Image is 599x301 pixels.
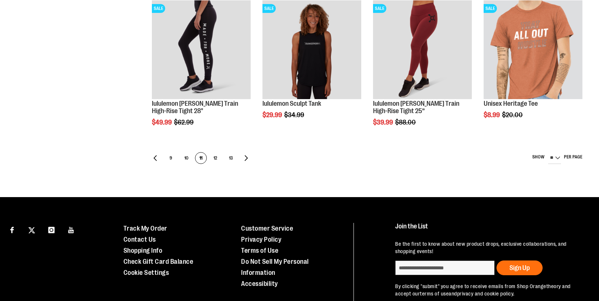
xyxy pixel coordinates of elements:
[373,4,386,13] span: SALE
[484,100,538,107] a: Unisex Heritage Tee
[241,225,293,232] a: Customer Service
[395,260,495,275] input: enter email
[180,152,192,164] a: 10
[395,283,584,297] p: By clicking "submit" you agree to receive emails from Shop Orangetheory and accept our and
[373,119,394,126] span: $39.99
[195,153,206,164] span: 11
[532,155,545,160] span: Show
[123,236,156,243] a: Contact Us
[241,258,309,276] a: Do Not Sell My Personal Information
[373,100,459,115] a: lululemon [PERSON_NAME] Train High-Rise Tight 25”
[262,100,321,107] a: lululemon Sculpt Tank
[395,240,584,255] p: Be the first to know about new product drops, exclusive collaborations, and shopping events!
[262,111,283,119] span: $29.99
[123,247,163,254] a: Shopping Info
[509,264,530,272] span: Sign Up
[225,153,236,164] span: 13
[373,0,472,99] img: Product image for lululemon Wunder Train High-Rise Tight 25”
[165,152,177,164] a: 9
[373,0,472,100] a: Product image for lululemon Wunder Train High-Rise Tight 25”SALE
[6,223,18,236] a: Visit our Facebook page
[123,269,169,276] a: Cookie Settings
[152,100,238,115] a: lululemon [PERSON_NAME] Train High-Rise Tight 28"
[65,223,78,236] a: Visit our Youtube page
[262,4,276,13] span: SALE
[123,225,167,232] a: Track My Order
[241,247,278,254] a: Terms of Use
[484,4,497,13] span: SALE
[123,258,194,265] a: Check Gift Card Balance
[241,280,278,287] a: Accessibility
[420,291,449,297] a: terms of use
[28,227,35,234] img: Twitter
[564,155,582,160] span: per page
[181,153,192,164] span: 10
[45,223,58,236] a: Visit our Instagram page
[484,0,582,99] img: Product image for Unisex Heritage Tee
[209,152,221,164] a: 12
[262,0,361,99] img: Product image for lululemon Sculpt Tank
[210,153,221,164] span: 12
[174,119,195,126] span: $62.99
[152,119,173,126] span: $49.99
[241,236,281,243] a: Privacy Policy
[497,260,543,275] button: Sign Up
[457,291,515,297] a: privacy and cookie policy.
[284,111,305,119] span: $34.99
[152,4,165,13] span: SALE
[548,152,561,164] select: Show per page
[395,223,584,237] h4: Join the List
[225,152,237,164] a: 13
[152,0,251,99] img: Product image for lululemon Wunder Train High-Rise Tight 28"
[165,153,176,164] span: 9
[484,111,501,119] span: $8.99
[262,0,361,100] a: Product image for lululemon Sculpt TankSALE
[152,0,251,100] a: Product image for lululemon Wunder Train High-Rise Tight 28"SALE
[25,223,38,236] a: Visit our X page
[395,119,417,126] span: $88.00
[502,111,524,119] span: $20.00
[484,0,582,100] a: Product image for Unisex Heritage TeeSALE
